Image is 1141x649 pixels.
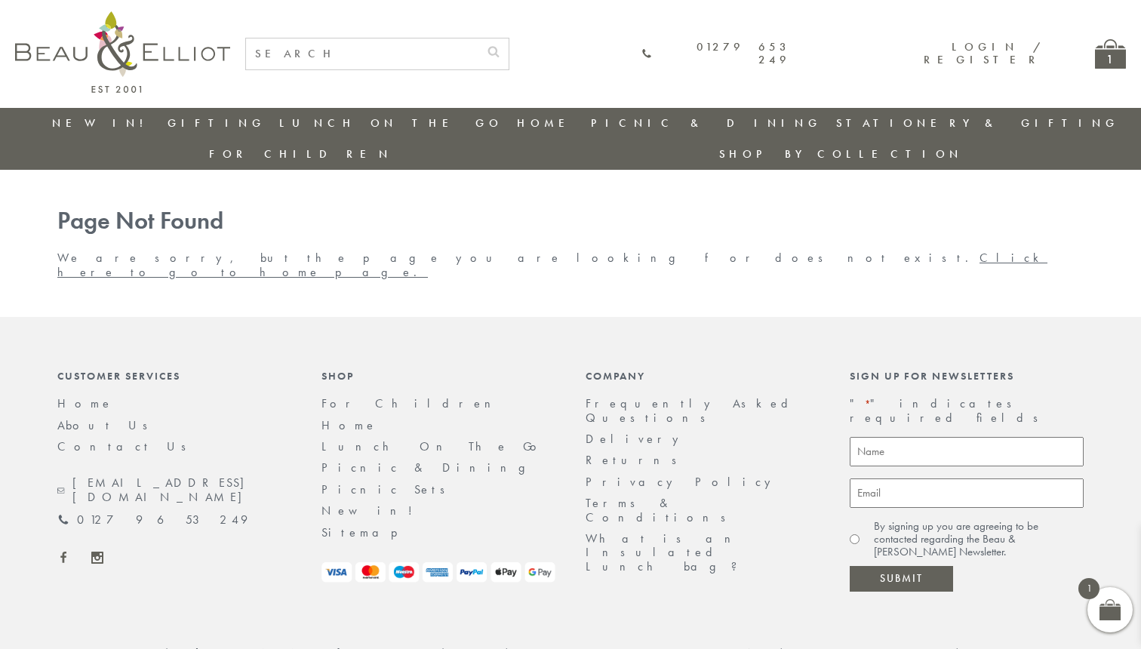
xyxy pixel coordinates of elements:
a: Frequently Asked Questions [586,395,798,425]
a: What is an Insulated Lunch bag? [586,531,749,574]
a: 01279 653 249 [641,41,790,67]
img: logo [15,11,230,93]
div: Shop [321,370,555,382]
div: Company [586,370,820,382]
label: By signing up you are agreeing to be contacted regarding the Beau & [PERSON_NAME] Newsletter. [874,520,1084,559]
a: Shop by collection [719,146,963,161]
a: Gifting [168,115,266,131]
a: New in! [321,503,423,518]
a: New in! [52,115,153,131]
a: 01279 653 249 [57,513,248,527]
a: Login / Register [924,39,1042,67]
span: 1 [1078,578,1099,599]
a: Stationery & Gifting [836,115,1119,131]
a: Click here to go to home page. [57,250,1047,279]
a: Privacy Policy [586,474,779,490]
input: Submit [850,566,953,592]
a: For Children [321,395,503,411]
a: Home [517,115,577,131]
a: Picnic Sets [321,481,455,497]
a: Picnic & Dining [591,115,822,131]
h1: Page Not Found [57,208,1084,235]
input: SEARCH [246,38,478,69]
a: Contact Us [57,438,196,454]
input: Email [850,478,1084,508]
img: payment-logos.png [321,562,555,583]
div: Sign up for newsletters [850,370,1084,382]
a: Lunch On The Go [279,115,503,131]
div: We are sorry, but the page you are looking for does not exist. [42,208,1099,279]
a: 1 [1095,39,1126,69]
a: Delivery [586,431,687,447]
a: Home [321,417,377,433]
a: Returns [586,452,687,468]
a: Picnic & Dining [321,460,540,475]
div: Customer Services [57,370,291,382]
a: Sitemap [321,524,418,540]
a: Terms & Conditions [586,495,736,524]
a: For Children [209,146,392,161]
p: " " indicates required fields [850,397,1084,425]
a: About Us [57,417,158,433]
a: Home [57,395,113,411]
input: Name [850,437,1084,466]
a: Lunch On The Go [321,438,546,454]
a: [EMAIL_ADDRESS][DOMAIN_NAME] [57,476,291,504]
